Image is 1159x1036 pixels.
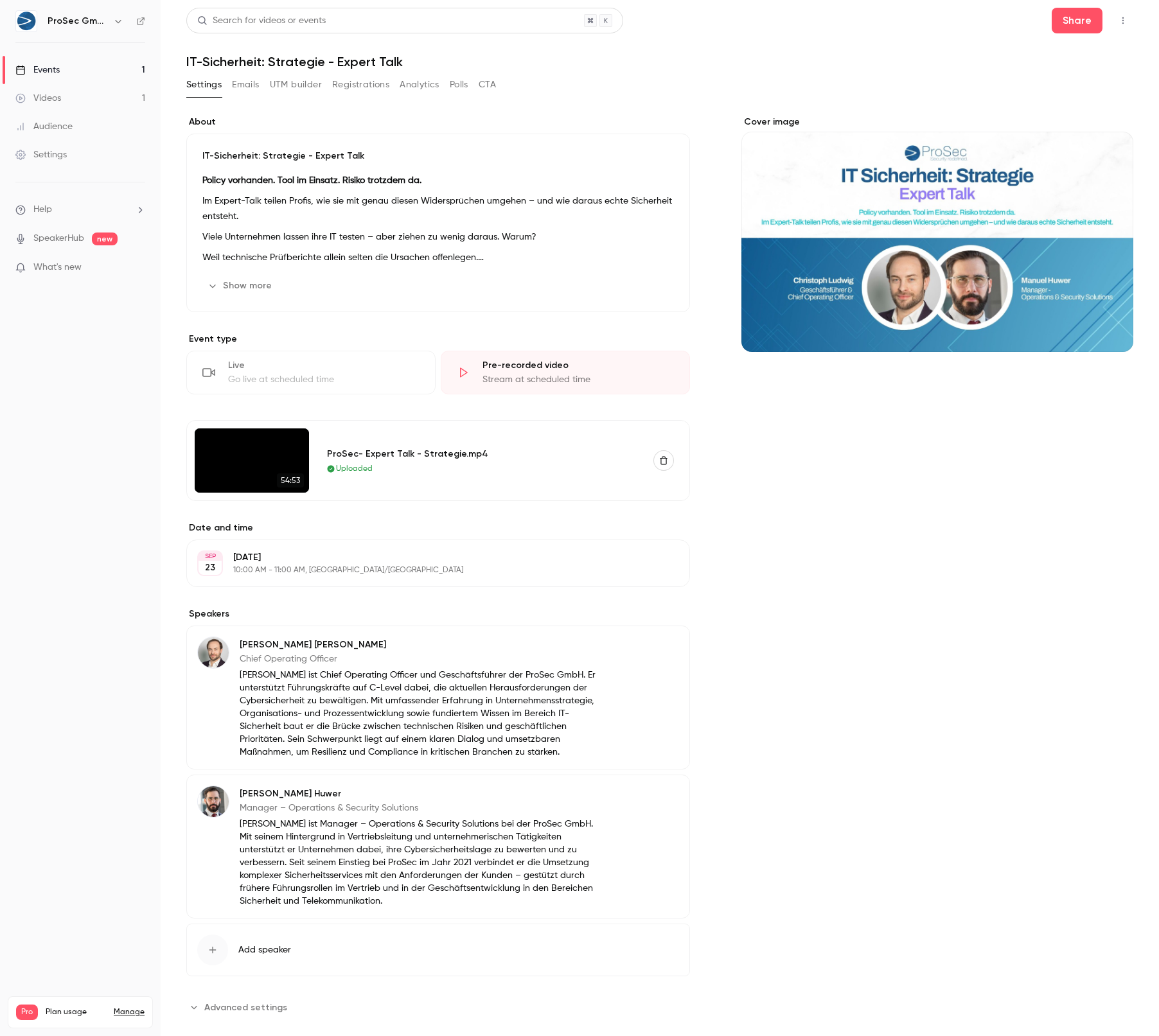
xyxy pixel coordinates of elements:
p: Weil technische Prüfberichte allein selten die Ursachen offenlegen. [202,250,674,265]
p: IT-Sicherheit: Strategie - Expert Talk [202,150,674,162]
div: Videos [15,92,61,105]
div: Events [15,64,60,76]
p: Im Expert-Talk teilen Profis, wie sie mit genau diesen Widersprüchen umgehen – und wie daraus ech... [202,193,674,224]
strong: Policy vorhanden. Tool im Einsatz. Risiko trotzdem da. [202,176,421,185]
p: Chief Operating Officer [240,653,606,665]
button: Polls [450,75,468,95]
section: Cover image [741,116,1133,352]
button: Registrations [332,75,389,95]
label: About [186,116,690,128]
button: UTM builder [270,75,322,95]
div: Manuel Huwer[PERSON_NAME] HuwerManager – Operations & Security Solutions[PERSON_NAME] ist Manager... [186,775,690,918]
p: [PERSON_NAME] [PERSON_NAME] [240,638,606,651]
button: Emails [232,75,259,95]
div: Stream at scheduled time [482,373,674,386]
div: Settings [15,148,67,161]
div: Audience [15,120,73,133]
div: Pre-recorded video [482,359,674,372]
button: Show more [202,276,279,296]
span: Plan usage [46,1007,106,1017]
span: Add speaker [238,944,291,956]
h1: IT-Sicherheit: Strategie - Expert Talk [186,54,1133,69]
div: SEP [199,552,222,561]
div: Pre-recorded videoStream at scheduled time [441,351,690,394]
h6: ProSec GmbH [48,15,108,28]
li: help-dropdown-opener [15,203,145,216]
label: Speakers [186,608,690,620]
div: LiveGo live at scheduled time [186,351,436,394]
p: Event type [186,333,690,346]
p: [PERSON_NAME] ist Manager – Operations & Security Solutions bei der ProSec GmbH. Mit seinem Hinte... [240,818,606,908]
button: Settings [186,75,222,95]
p: [DATE] [233,551,622,564]
button: Advanced settings [186,997,295,1017]
span: Pro [16,1005,38,1020]
p: [PERSON_NAME] ist Chief Operating Officer und Geschäftsführer der ProSec GmbH. Er unterstützt Füh... [240,669,606,759]
div: ProSec- Expert Talk - Strategie.mp4 [327,447,638,461]
span: new [92,233,118,245]
div: Go live at scheduled time [228,373,420,386]
img: ProSec GmbH [16,11,37,31]
button: Share [1052,8,1102,33]
button: CTA [479,75,496,95]
p: Manager – Operations & Security Solutions [240,802,606,814]
a: SpeakerHub [33,232,84,245]
button: Add speaker [186,924,690,976]
div: Search for videos or events [197,14,326,28]
iframe: Noticeable Trigger [130,262,145,274]
label: Cover image [741,116,1133,128]
span: Advanced settings [204,1001,287,1014]
span: 54:53 [277,473,304,487]
img: Christoph Ludwig [198,637,229,668]
section: Advanced settings [186,997,690,1017]
p: 23 [205,561,215,574]
label: Date and time [186,522,690,534]
span: Help [33,203,52,216]
p: Viele Unternehmen lassen ihre IT testen – aber ziehen zu wenig daraus. Warum? [202,229,674,245]
span: Uploaded [336,463,373,475]
p: 10:00 AM - 11:00 AM, [GEOGRAPHIC_DATA]/[GEOGRAPHIC_DATA] [233,565,622,575]
p: [PERSON_NAME] Huwer [240,787,606,800]
div: Live [228,359,420,372]
img: Manuel Huwer [198,786,229,817]
button: Analytics [400,75,439,95]
a: Manage [114,1007,145,1017]
div: Christoph Ludwig[PERSON_NAME] [PERSON_NAME]Chief Operating Officer[PERSON_NAME] ist Chief Operati... [186,626,690,769]
span: What's new [33,261,82,274]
